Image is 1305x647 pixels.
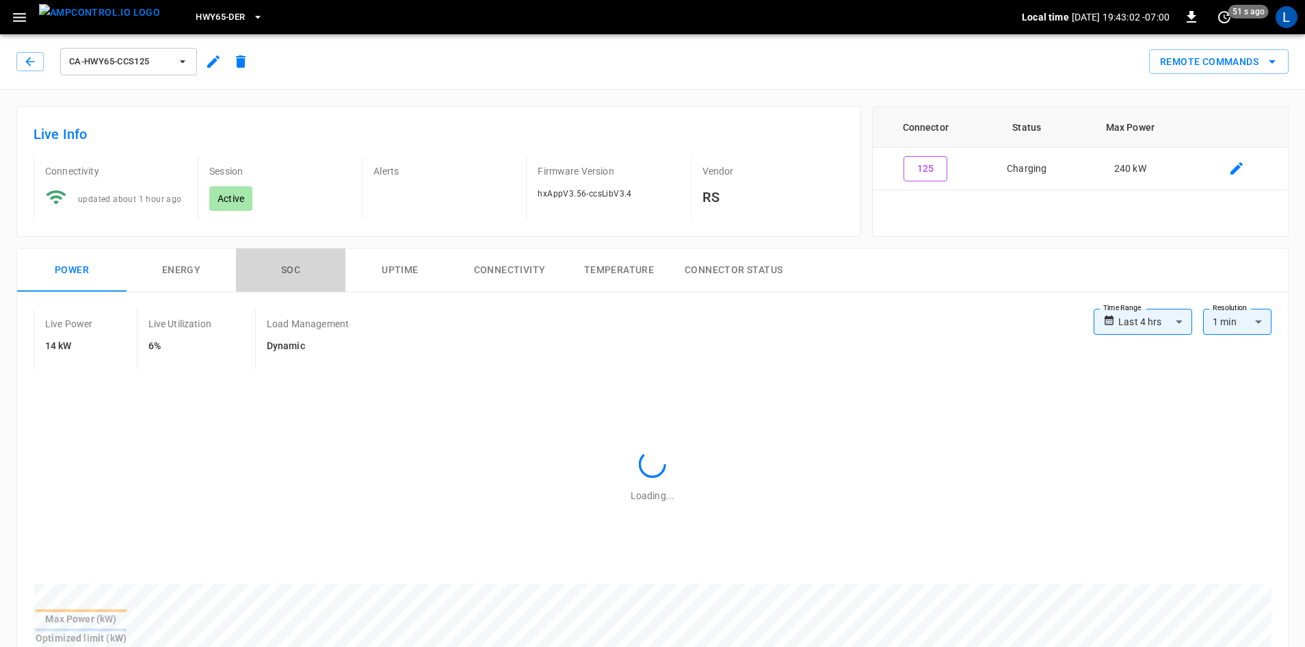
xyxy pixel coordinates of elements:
[1213,6,1235,28] button: set refresh interval
[196,10,245,25] span: HWY65-DER
[702,164,844,178] p: Vendor
[702,186,844,208] h6: RS
[1276,6,1297,28] div: profile-icon
[979,148,1075,190] td: Charging
[127,249,236,292] button: Energy
[1072,10,1170,24] p: [DATE] 19:43:02 -07:00
[1149,49,1289,75] button: Remote Commands
[1103,303,1142,314] label: Time Range
[979,107,1075,148] th: Status
[1075,148,1185,190] td: 240 kW
[631,490,674,501] span: Loading...
[564,249,674,292] button: Temperature
[674,249,793,292] button: Connector Status
[148,317,211,331] p: Live Utilization
[69,54,170,70] span: ca-hwy65-ccs125
[45,317,93,331] p: Live Power
[45,339,93,354] h6: 14 kW
[1075,107,1185,148] th: Max Power
[148,339,211,354] h6: 6%
[538,189,631,199] span: hxAppV3.56-ccsLibV3.4
[34,123,844,145] h6: Live Info
[1118,309,1192,335] div: Last 4 hrs
[45,164,187,178] p: Connectivity
[904,156,947,181] button: 125
[209,164,351,178] p: Session
[236,249,345,292] button: SOC
[217,192,244,205] p: Active
[1022,10,1069,24] p: Local time
[1149,49,1289,75] div: remote commands options
[873,107,979,148] th: Connector
[1213,303,1247,314] label: Resolution
[1228,5,1269,18] span: 51 s ago
[267,317,349,331] p: Load Management
[455,249,564,292] button: Connectivity
[873,107,1288,190] table: connector table
[373,164,515,178] p: Alerts
[538,164,679,178] p: Firmware Version
[1203,309,1271,335] div: 1 min
[17,249,127,292] button: Power
[190,4,268,31] button: HWY65-DER
[267,339,349,354] h6: Dynamic
[39,4,160,21] img: ampcontrol.io logo
[78,194,182,204] span: updated about 1 hour ago
[345,249,455,292] button: Uptime
[60,48,197,75] button: ca-hwy65-ccs125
